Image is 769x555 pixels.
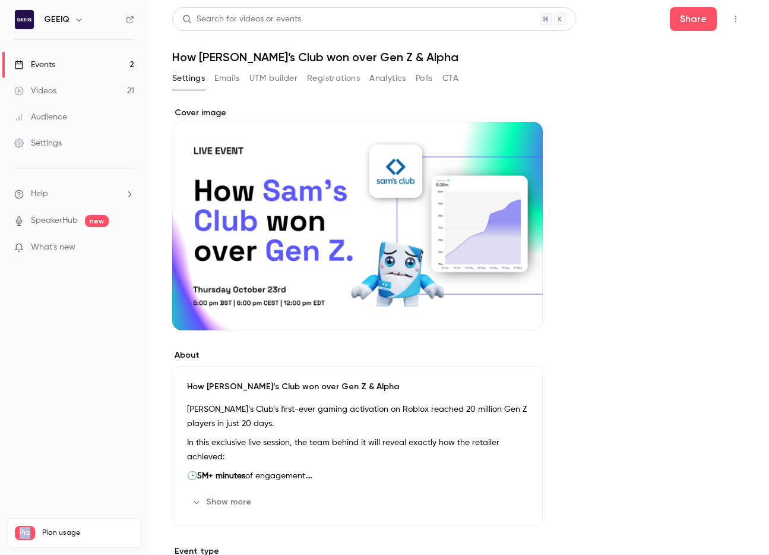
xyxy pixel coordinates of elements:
[15,526,35,540] span: Pro
[307,69,360,88] button: Registrations
[172,107,543,330] section: Cover image
[416,69,433,88] button: Polls
[172,50,745,64] h1: How [PERSON_NAME]’s Club won over Gen Z & Alpha
[369,69,406,88] button: Analytics
[172,69,205,88] button: Settings
[14,59,55,71] div: Events
[31,215,78,227] a: SpeakerHub
[31,241,75,254] span: What's new
[14,137,62,149] div: Settings
[14,188,134,200] li: help-dropdown-opener
[14,85,56,97] div: Videos
[182,13,301,26] div: Search for videos or events
[120,242,134,253] iframe: Noticeable Trigger
[214,69,239,88] button: Emails
[187,469,528,483] p: 🕒 of engagement.
[14,111,67,123] div: Audience
[197,472,245,480] strong: 5M+ minutes
[44,14,69,26] h6: GEEIQ
[187,381,528,393] p: How [PERSON_NAME]’s Club won over Gen Z & Alpha
[31,188,48,200] span: Help
[42,528,134,538] span: Plan usage
[187,436,528,464] p: In this exclusive live session, the team behind it will reveal exactly how the retailer achieved:
[249,69,298,88] button: UTM builder
[172,349,543,361] label: About
[670,7,717,31] button: Share
[442,69,458,88] button: CTA
[172,107,543,119] label: Cover image
[85,215,109,227] span: new
[187,402,528,431] p: [PERSON_NAME]’s Club’s first-ever gaming activation on Roblox reached 20 million Gen Z players in...
[15,10,34,29] img: GEEIQ
[187,493,258,512] button: Show more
